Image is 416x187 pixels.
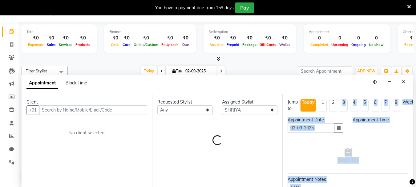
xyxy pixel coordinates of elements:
[225,43,241,47] span: Prepaid
[309,29,385,35] div: Appointment
[353,117,408,123] div: Appointment Time
[121,35,132,42] div: ₹0
[222,99,277,105] div: Assigned Stylist
[39,105,147,115] input: Search by Name/Mobile/Email/Code
[309,35,330,42] div: 0
[367,35,385,42] div: 0
[241,43,258,47] span: Package
[26,68,47,73] span: Filter Stylist
[361,99,369,112] li: 5
[45,43,57,47] span: Sales
[258,43,278,47] span: Gift Cards
[298,66,352,76] input: Search Appointment
[367,43,385,47] span: No show
[45,35,57,42] div: ₹0
[180,35,191,42] div: ₹0
[26,35,45,42] div: ₹0
[288,99,298,112] div: Jump to
[288,176,408,183] div: Appointment Notes
[357,69,375,73] span: ADD NEW
[57,35,74,42] div: ₹0
[399,77,408,87] button: Close
[121,43,132,47] span: Card
[278,35,291,42] div: ₹0
[288,123,334,133] input: yyyy-mm-dd
[155,5,234,11] div: You have a payment due from 159 days
[382,99,390,112] li: 7
[41,130,132,136] div: No client selected
[141,66,157,76] span: Today
[109,43,121,47] span: Cash
[208,29,291,35] div: Redemption
[330,35,350,42] div: 0
[241,35,258,42] div: ₹0
[208,43,225,47] span: Voucher
[26,78,58,89] span: Appointment
[74,35,92,42] div: ₹0
[350,99,358,112] li: 4
[160,35,180,42] div: ₹0
[288,117,343,123] div: Appointment Date
[26,43,45,47] span: Expenses
[74,43,92,47] span: Products
[330,43,350,47] span: Upcoming
[171,69,184,73] span: Tue
[109,29,191,35] div: Finance
[208,35,225,42] div: ₹0
[132,43,160,47] span: Online/Custom
[181,43,190,47] span: Due
[350,35,367,42] div: 0
[109,35,121,42] div: ₹0
[371,99,379,112] li: 6
[26,105,39,115] button: +91
[302,99,315,106] div: Today
[26,29,92,35] div: Total
[132,35,160,42] div: ₹0
[235,2,254,13] button: Pay
[392,99,400,112] li: 8
[157,99,213,105] div: Requested Stylist
[340,99,348,112] li: 3
[26,99,147,105] div: Client
[350,43,367,47] span: Ongoing
[329,99,337,112] li: 2
[278,43,291,47] span: Wallet
[66,80,87,86] span: Block Time
[184,67,214,76] input: 2025-09-02
[319,99,327,112] li: 1
[337,148,358,164] span: Empty list
[309,43,330,47] span: Completed
[356,67,377,75] button: ADD NEW
[57,43,74,47] span: Services
[258,35,278,42] div: ₹0
[160,43,180,47] span: Petty cash
[225,35,241,42] div: ₹0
